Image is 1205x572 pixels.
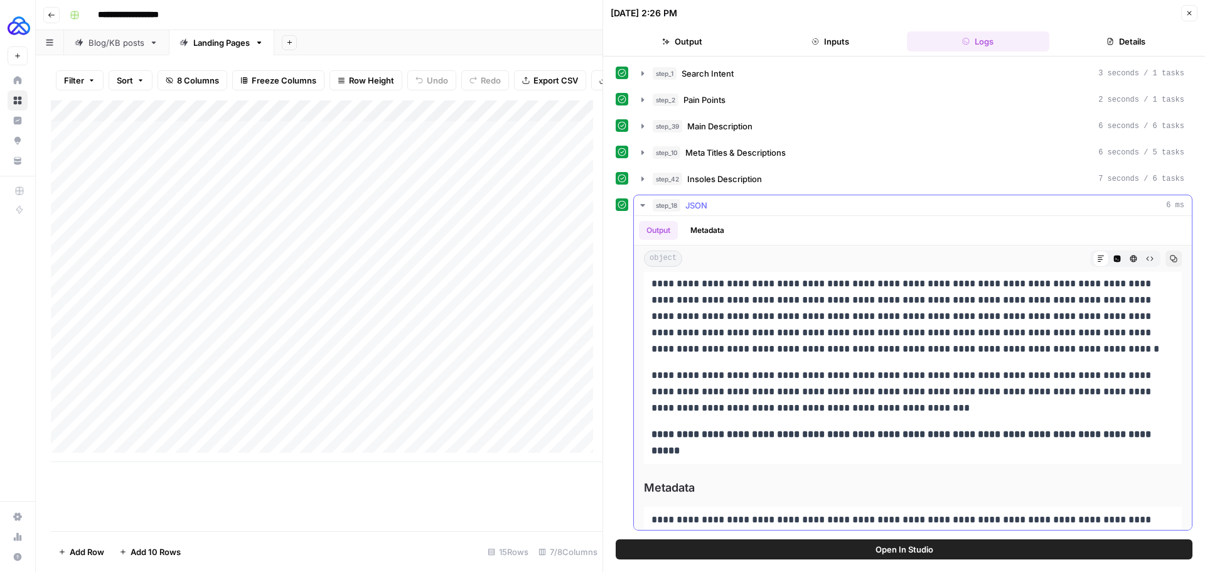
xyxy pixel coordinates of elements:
a: Opportunities [8,131,28,151]
span: 6 seconds / 5 tasks [1098,147,1184,158]
span: Pain Points [683,94,726,106]
button: 6 ms [634,195,1192,215]
span: Insoles Description [687,173,762,185]
div: Landing Pages [193,36,250,49]
button: Open In Studio [616,539,1192,559]
span: Main Description [687,120,752,132]
span: step_18 [653,199,680,212]
button: Export CSV [514,70,586,90]
span: Search Intent [682,67,734,80]
button: Output [639,221,678,240]
button: 6 seconds / 6 tasks [634,116,1192,136]
span: Open In Studio [876,543,933,556]
button: Add 10 Rows [112,542,188,562]
span: Undo [427,74,448,87]
span: 2 seconds / 1 tasks [1098,94,1184,105]
button: Redo [461,70,509,90]
span: Filter [64,74,84,87]
a: Home [8,70,28,90]
button: Inputs [759,31,902,51]
span: object [644,251,682,267]
span: 6 seconds / 6 tasks [1098,121,1184,132]
span: JSON [685,199,707,212]
button: 3 seconds / 1 tasks [634,63,1192,84]
span: 3 seconds / 1 tasks [1098,68,1184,79]
button: Help + Support [8,547,28,567]
button: Filter [56,70,104,90]
a: Usage [8,527,28,547]
button: 8 Columns [158,70,227,90]
button: Metadata [683,221,732,240]
span: Add 10 Rows [131,546,181,558]
a: Landing Pages [169,30,274,55]
div: 15 Rows [483,542,533,562]
button: Undo [407,70,456,90]
button: Workspace: AUQ [8,10,28,41]
span: Meta Titles & Descriptions [685,146,786,159]
button: Add Row [51,542,112,562]
button: 7 seconds / 6 tasks [634,169,1192,189]
img: AUQ Logo [8,14,30,37]
span: 6 ms [1166,200,1184,211]
span: Row Height [349,74,394,87]
span: step_10 [653,146,680,159]
button: Details [1054,31,1197,51]
a: Settings [8,507,28,527]
button: Sort [109,70,153,90]
a: Blog/KB posts [64,30,169,55]
span: Export CSV [533,74,578,87]
button: 6 seconds / 5 tasks [634,143,1192,163]
button: Row Height [329,70,402,90]
div: 6 ms [634,216,1192,530]
a: Insights [8,111,28,131]
span: Sort [117,74,133,87]
span: 7 seconds / 6 tasks [1098,173,1184,185]
div: Blog/KB posts [88,36,144,49]
span: Add Row [70,546,104,558]
button: Logs [907,31,1050,51]
div: [DATE] 2:26 PM [611,7,677,19]
button: Output [611,31,754,51]
span: step_39 [653,120,682,132]
div: 7/8 Columns [533,542,602,562]
span: Freeze Columns [252,74,316,87]
span: Metadata [644,479,1182,497]
span: Redo [481,74,501,87]
button: 2 seconds / 1 tasks [634,90,1192,110]
span: step_2 [653,94,678,106]
button: Freeze Columns [232,70,324,90]
span: 8 Columns [177,74,219,87]
span: step_42 [653,173,682,185]
a: Your Data [8,151,28,171]
span: step_1 [653,67,677,80]
a: Browse [8,90,28,111]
